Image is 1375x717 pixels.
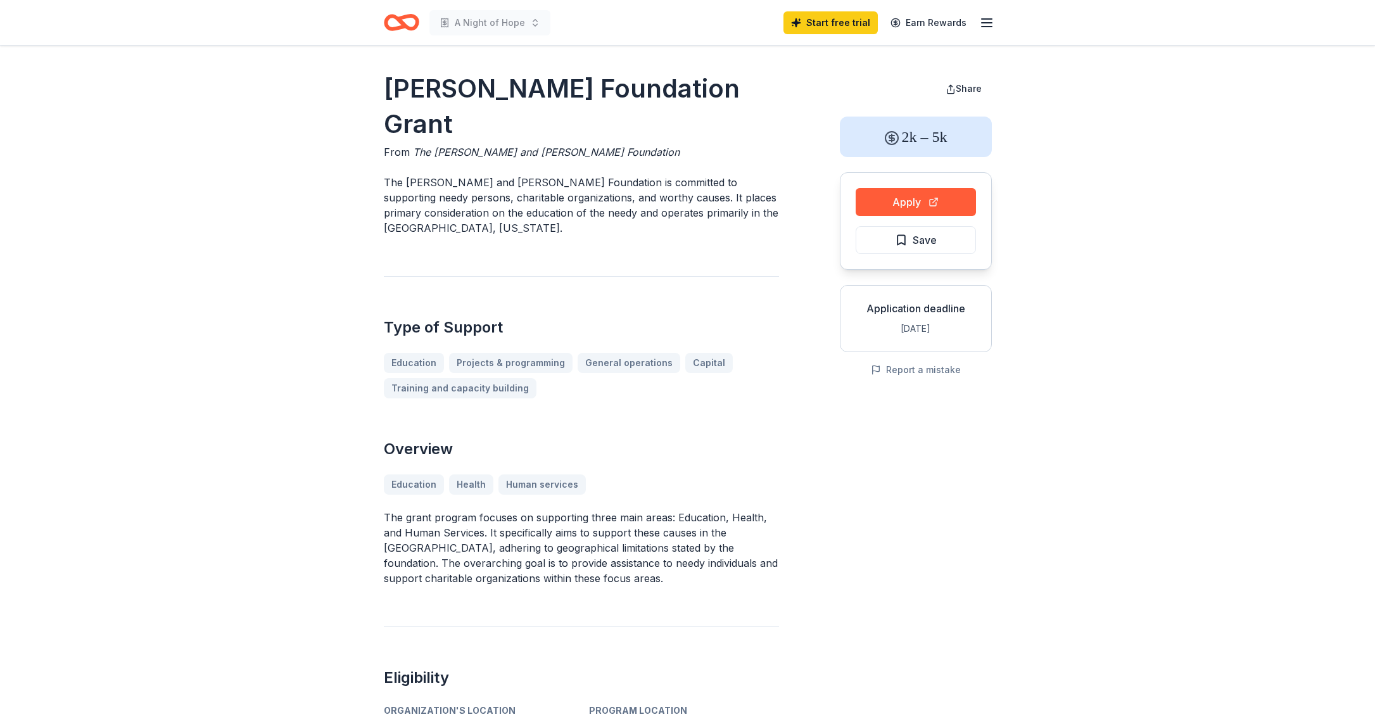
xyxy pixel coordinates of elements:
[783,11,878,34] a: Start free trial
[840,117,992,157] div: 2k – 5k
[935,76,992,101] button: Share
[384,378,536,398] a: Training and capacity building
[413,146,680,158] span: The [PERSON_NAME] and [PERSON_NAME] Foundation
[384,668,779,688] h2: Eligibility
[384,71,779,142] h1: [PERSON_NAME] Foundation Grant
[429,10,550,35] button: A Night of Hope
[956,83,982,94] span: Share
[455,15,525,30] span: A Night of Hope
[384,510,779,586] p: The grant program focuses on supporting three main areas: Education, Health, and Human Services. ...
[384,317,779,338] h2: Type of Support
[685,353,733,373] a: Capital
[578,353,680,373] a: General operations
[856,226,976,254] button: Save
[384,8,419,37] a: Home
[856,188,976,216] button: Apply
[871,362,961,378] button: Report a mistake
[384,175,779,236] p: The [PERSON_NAME] and [PERSON_NAME] Foundation is committed to supporting needy persons, charitab...
[913,232,937,248] span: Save
[851,301,981,316] div: Application deadline
[384,439,779,459] h2: Overview
[883,11,974,34] a: Earn Rewards
[449,353,573,373] a: Projects & programming
[384,144,779,160] div: From
[384,353,444,373] a: Education
[851,321,981,336] div: [DATE]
